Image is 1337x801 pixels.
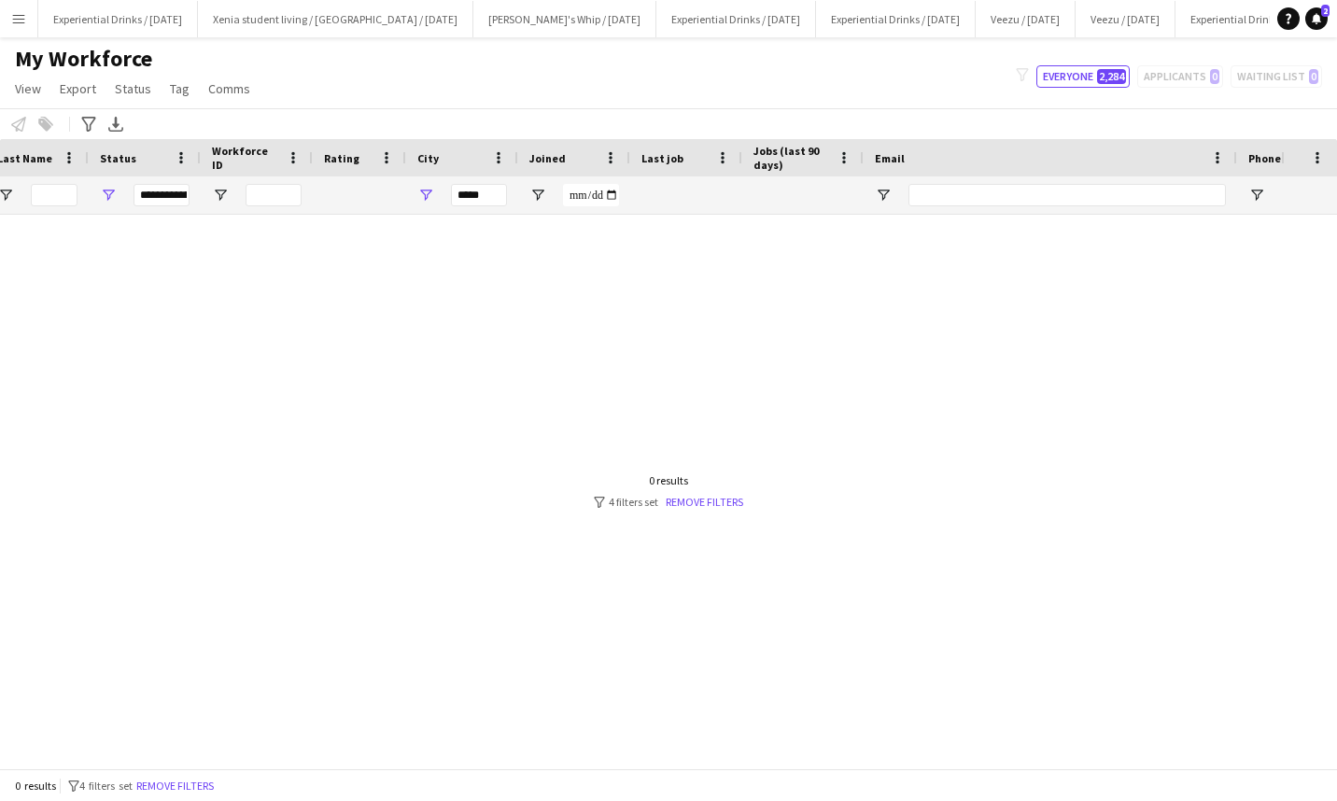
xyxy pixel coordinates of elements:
[212,187,229,204] button: Open Filter Menu
[133,776,218,796] button: Remove filters
[417,151,439,165] span: City
[529,151,566,165] span: Joined
[529,187,546,204] button: Open Filter Menu
[100,187,117,204] button: Open Filter Menu
[816,1,976,37] button: Experiential Drinks / [DATE]
[641,151,683,165] span: Last job
[31,184,77,206] input: Last Name Filter Input
[15,45,152,73] span: My Workforce
[666,495,743,509] a: Remove filters
[212,144,279,172] span: Workforce ID
[875,151,905,165] span: Email
[77,113,100,135] app-action-btn: Advanced filters
[908,184,1226,206] input: Email Filter Input
[7,77,49,101] a: View
[753,144,830,172] span: Jobs (last 90 days)
[60,80,96,97] span: Export
[1097,69,1126,84] span: 2,284
[162,77,197,101] a: Tag
[324,151,359,165] span: Rating
[170,80,190,97] span: Tag
[656,1,816,37] button: Experiential Drinks / [DATE]
[100,151,136,165] span: Status
[105,113,127,135] app-action-btn: Export XLSX
[451,184,507,206] input: City Filter Input
[594,495,743,509] div: 4 filters set
[1036,65,1130,88] button: Everyone2,284
[52,77,104,101] a: Export
[246,184,302,206] input: Workforce ID Filter Input
[1248,151,1281,165] span: Phone
[79,779,133,793] span: 4 filters set
[473,1,656,37] button: [PERSON_NAME]'s Whip / [DATE]
[1305,7,1328,30] a: 2
[1248,187,1265,204] button: Open Filter Menu
[594,473,743,487] div: 0 results
[1321,5,1330,17] span: 2
[563,184,619,206] input: Joined Filter Input
[107,77,159,101] a: Status
[15,80,41,97] span: View
[115,80,151,97] span: Status
[198,1,473,37] button: Xenia student living / [GEOGRAPHIC_DATA] / [DATE]
[1175,1,1335,37] button: Experiential Drinks / [DATE]
[875,187,892,204] button: Open Filter Menu
[201,77,258,101] a: Comms
[417,187,434,204] button: Open Filter Menu
[1076,1,1175,37] button: Veezu / [DATE]
[208,80,250,97] span: Comms
[976,1,1076,37] button: Veezu / [DATE]
[38,1,198,37] button: Experiential Drinks / [DATE]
